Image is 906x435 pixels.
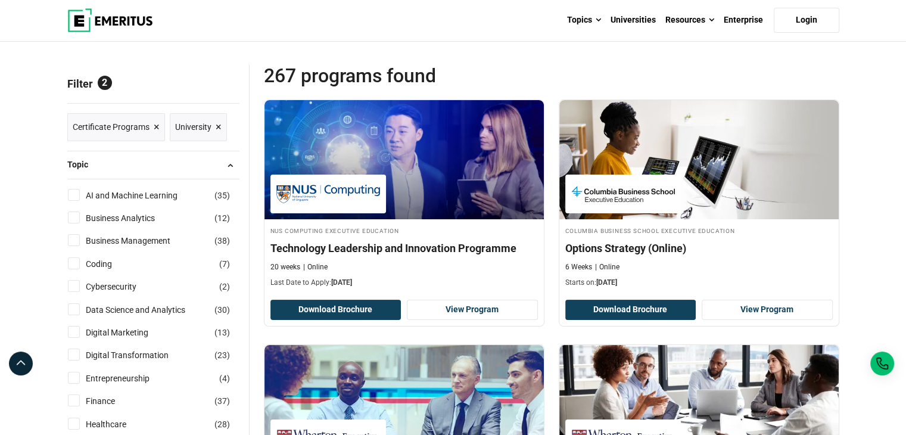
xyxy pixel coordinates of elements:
[702,300,833,320] a: View Program
[565,262,592,272] p: 6 Weeks
[270,262,300,272] p: 20 weeks
[303,262,328,272] p: Online
[264,100,544,219] img: Technology Leadership and Innovation Programme | Online Leadership Course
[222,282,227,291] span: 2
[203,77,239,93] a: Reset all
[270,300,401,320] button: Download Brochure
[565,278,833,288] p: Starts on:
[219,372,230,385] span: ( )
[86,303,209,316] a: Data Science and Analytics
[559,100,839,219] img: Options Strategy (Online) | Online Finance Course
[67,64,239,103] p: Filter
[214,234,230,247] span: ( )
[214,326,230,339] span: ( )
[67,158,98,171] span: Topic
[86,257,136,271] a: Coding
[559,100,839,294] a: Finance Course by Columbia Business School Executive Education - October 16, 2025 Columbia Busine...
[214,303,230,316] span: ( )
[407,300,538,320] a: View Program
[154,119,160,136] span: ×
[219,257,230,271] span: ( )
[596,278,617,287] span: [DATE]
[86,189,201,202] a: AI and Machine Learning
[73,120,150,133] span: Certificate Programs
[565,300,696,320] button: Download Brochure
[264,100,544,294] a: Leadership Course by NUS Computing Executive Education - October 15, 2025 NUS Computing Executive...
[86,212,179,225] a: Business Analytics
[86,234,194,247] a: Business Management
[217,191,227,200] span: 35
[219,280,230,293] span: ( )
[214,349,230,362] span: ( )
[214,189,230,202] span: ( )
[217,328,227,337] span: 13
[264,64,552,88] span: 267 Programs found
[276,181,380,207] img: NUS Computing Executive Education
[86,349,192,362] a: Digital Transformation
[214,418,230,431] span: ( )
[217,305,227,315] span: 30
[214,212,230,225] span: ( )
[67,113,165,141] a: Certificate Programs ×
[217,236,227,246] span: 38
[86,418,150,431] a: Healthcare
[222,374,227,383] span: 4
[170,113,227,141] a: University ×
[216,119,222,136] span: ×
[217,350,227,360] span: 23
[595,262,619,272] p: Online
[86,394,139,408] a: Finance
[98,76,112,90] span: 2
[571,181,675,207] img: Columbia Business School Executive Education
[565,225,833,235] h4: Columbia Business School Executive Education
[331,278,352,287] span: [DATE]
[217,396,227,406] span: 37
[270,225,538,235] h4: NUS Computing Executive Education
[86,372,173,385] a: Entrepreneurship
[565,241,833,256] h4: Options Strategy (Online)
[270,278,538,288] p: Last Date to Apply:
[222,259,227,269] span: 7
[217,420,227,429] span: 28
[67,156,239,174] button: Topic
[86,280,160,293] a: Cybersecurity
[86,326,172,339] a: Digital Marketing
[270,241,538,256] h4: Technology Leadership and Innovation Programme
[214,394,230,408] span: ( )
[774,8,839,33] a: Login
[175,120,211,133] span: University
[217,213,227,223] span: 12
